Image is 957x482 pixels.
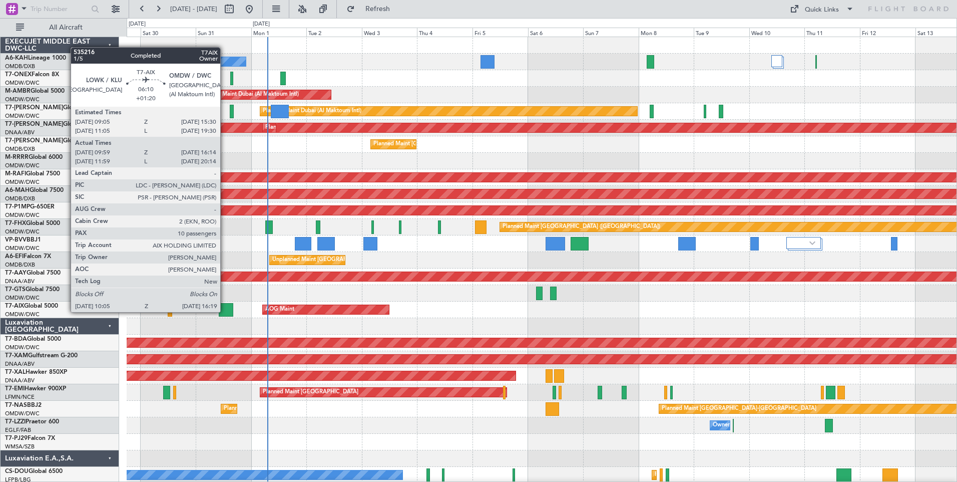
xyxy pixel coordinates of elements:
[263,385,358,400] div: Planned Maint [GEOGRAPHIC_DATA]
[5,468,63,474] a: CS-DOUGlobal 6500
[5,88,65,94] a: M-AMBRGlobal 5000
[342,1,402,17] button: Refresh
[5,154,63,160] a: M-RRRRGlobal 6000
[5,435,55,441] a: T7-PJ29Falcon 7X
[272,253,437,268] div: Unplanned Maint [GEOGRAPHIC_DATA] ([GEOGRAPHIC_DATA])
[5,386,25,392] span: T7-EMI
[5,171,60,177] a: M-RAFIGlobal 7500
[5,360,35,368] a: DNAA/ABV
[5,294,40,302] a: OMDW/DWC
[5,254,24,260] span: A6-EFI
[5,245,40,252] a: OMDW/DWC
[5,254,51,260] a: A6-EFIFalcon 7X
[5,195,35,202] a: OMDB/DXB
[5,402,42,408] a: T7-NASBBJ2
[5,220,60,226] a: T7-FHXGlobal 5000
[662,401,816,416] div: Planned Maint [GEOGRAPHIC_DATA]-[GEOGRAPHIC_DATA]
[5,178,40,186] a: OMDW/DWC
[5,204,30,210] span: T7-P1MP
[860,28,915,37] div: Fri 12
[5,237,27,243] span: VP-BVV
[5,138,63,144] span: T7-[PERSON_NAME]
[196,28,251,37] div: Sun 31
[5,220,26,226] span: T7-FHX
[5,426,31,434] a: EGLF/FAB
[503,219,660,234] div: Planned Maint [GEOGRAPHIC_DATA] ([GEOGRAPHIC_DATA])
[694,28,749,37] div: Tue 9
[224,401,336,416] div: Planned Maint Abuja ([PERSON_NAME] Intl)
[528,28,584,37] div: Sat 6
[153,137,320,152] div: Planned Maint [GEOGRAPHIC_DATA] ([GEOGRAPHIC_DATA] Intl)
[5,344,40,351] a: OMDW/DWC
[5,443,35,450] a: WMSA/SZB
[5,72,59,78] a: T7-ONEXFalcon 8X
[5,377,35,384] a: DNAA/ABV
[5,261,35,269] a: OMDB/DXB
[265,120,364,135] div: Planned Maint Dubai (Al Maktoum Intl)
[5,228,40,235] a: OMDW/DWC
[5,187,64,193] a: A6-MAHGlobal 7500
[208,87,299,102] div: AOG Maint Dubai (Al Maktoum Intl)
[362,28,417,37] div: Wed 3
[5,112,40,120] a: OMDW/DWC
[253,20,270,29] div: [DATE]
[5,211,40,219] a: OMDW/DWC
[5,72,32,78] span: T7-ONEX
[357,6,399,13] span: Refresh
[5,303,58,309] a: T7-AIXGlobal 5000
[5,287,60,293] a: T7-GTSGlobal 7500
[263,104,361,119] div: Planned Maint Dubai (Al Maktoum Intl)
[170,5,217,14] span: [DATE] - [DATE]
[713,418,730,433] div: Owner
[31,2,88,17] input: Trip Number
[373,137,541,152] div: Planned Maint [GEOGRAPHIC_DATA] ([GEOGRAPHIC_DATA] Intl)
[251,28,307,37] div: Mon 1
[5,171,26,177] span: M-RAFI
[5,435,28,441] span: T7-PJ29
[5,419,59,425] a: T7-LZZIPraetor 600
[5,270,27,276] span: T7-AAY
[805,5,839,15] div: Quick Links
[417,28,472,37] div: Thu 4
[5,270,61,276] a: T7-AAYGlobal 7500
[5,369,26,375] span: T7-XAL
[5,353,28,359] span: T7-XAM
[5,303,24,309] span: T7-AIX
[749,28,805,37] div: Wed 10
[5,105,97,111] a: T7-[PERSON_NAME]Global 7500
[5,237,41,243] a: VP-BVVBBJ1
[159,104,250,119] div: AOG Maint Dubai (Al Maktoum Intl)
[5,145,35,153] a: OMDB/DXB
[5,138,97,144] a: T7-[PERSON_NAME]Global 6000
[5,105,63,111] span: T7-[PERSON_NAME]
[5,187,30,193] span: A6-MAH
[5,121,63,127] span: T7-[PERSON_NAME]
[5,311,40,318] a: OMDW/DWC
[26,24,106,31] span: All Aircraft
[5,154,29,160] span: M-RRRR
[5,287,26,293] span: T7-GTS
[472,28,528,37] div: Fri 5
[306,28,362,37] div: Tue 2
[5,419,26,425] span: T7-LZZI
[5,336,27,342] span: T7-BDA
[5,88,31,94] span: M-AMBR
[809,241,815,245] img: arrow-gray.svg
[5,369,67,375] a: T7-XALHawker 850XP
[583,28,639,37] div: Sun 7
[639,28,694,37] div: Mon 8
[5,129,35,136] a: DNAA/ABV
[5,79,40,87] a: OMDW/DWC
[5,162,40,169] a: OMDW/DWC
[5,386,66,392] a: T7-EMIHawker 900XP
[5,96,40,103] a: OMDW/DWC
[5,410,40,417] a: OMDW/DWC
[5,353,78,359] a: T7-XAMGulfstream G-200
[5,55,28,61] span: A6-KAH
[5,402,27,408] span: T7-NAS
[804,28,860,37] div: Thu 11
[141,28,196,37] div: Sat 30
[5,336,61,342] a: T7-BDAGlobal 5000
[129,20,146,29] div: [DATE]
[265,302,294,317] div: AOG Maint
